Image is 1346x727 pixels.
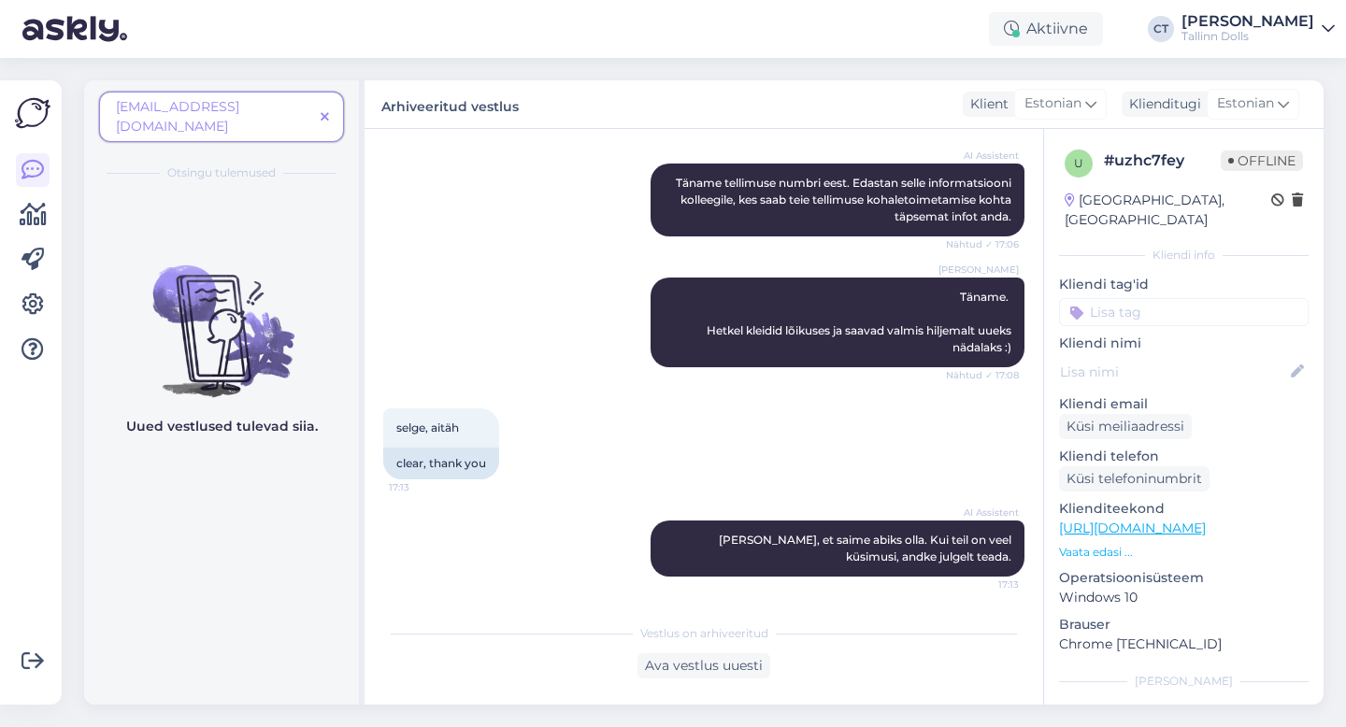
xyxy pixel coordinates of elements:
span: Estonian [1217,93,1274,114]
div: [PERSON_NAME] [1059,673,1309,690]
p: Märkmed [1059,701,1309,720]
div: Klienditugi [1122,94,1201,114]
span: [PERSON_NAME] [938,263,1019,277]
div: Ava vestlus uuesti [637,653,770,678]
span: Vestlus on arhiveeritud [640,625,768,642]
p: Brauser [1059,615,1309,634]
span: 17:13 [949,577,1019,592]
div: # uzhc7fey [1104,150,1221,172]
div: CT [1148,16,1174,42]
span: [EMAIL_ADDRESS][DOMAIN_NAME] [116,98,239,135]
div: Küsi telefoninumbrit [1059,466,1210,492]
div: Aktiivne [989,12,1103,46]
img: Askly Logo [15,95,50,131]
p: Operatsioonisüsteem [1059,568,1309,588]
p: Kliendi email [1059,394,1309,414]
p: Windows 10 [1059,588,1309,607]
div: Klient [963,94,1009,114]
p: Vaata edasi ... [1059,544,1309,561]
span: Täname tellimuse numbri eest. Edastan selle informatsiooni kolleegile, kes saab teie tellimuse ko... [676,176,1014,223]
div: [GEOGRAPHIC_DATA], [GEOGRAPHIC_DATA] [1065,191,1271,230]
p: Chrome [TECHNICAL_ID] [1059,634,1309,654]
span: 17:13 [389,480,459,494]
a: [URL][DOMAIN_NAME] [1059,520,1206,536]
a: [PERSON_NAME]Tallinn Dolls [1181,14,1335,44]
span: AI Assistent [949,149,1019,163]
p: Kliendi telefon [1059,447,1309,466]
div: Küsi meiliaadressi [1059,414,1192,439]
p: Uued vestlused tulevad siia. [126,417,318,436]
span: selge, aitäh [396,421,459,435]
p: Kliendi tag'id [1059,275,1309,294]
span: AI Assistent [949,506,1019,520]
span: Estonian [1024,93,1081,114]
span: Nähtud ✓ 17:06 [946,237,1019,251]
span: Offline [1221,150,1303,171]
p: Kliendi nimi [1059,334,1309,353]
input: Lisa tag [1059,298,1309,326]
label: Arhiveeritud vestlus [381,92,519,117]
img: No chats [84,232,359,400]
div: Tallinn Dolls [1181,29,1314,44]
p: Klienditeekond [1059,499,1309,519]
span: Nähtud ✓ 17:08 [946,368,1019,382]
span: [PERSON_NAME], et saime abiks olla. Kui teil on veel küsimusi, andke julgelt teada. [719,533,1014,563]
span: Otsingu tulemused [167,164,276,181]
div: [PERSON_NAME] [1181,14,1314,29]
input: Lisa nimi [1060,362,1287,382]
div: clear, thank you [383,448,499,479]
div: Kliendi info [1059,247,1309,264]
span: u [1074,156,1083,170]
